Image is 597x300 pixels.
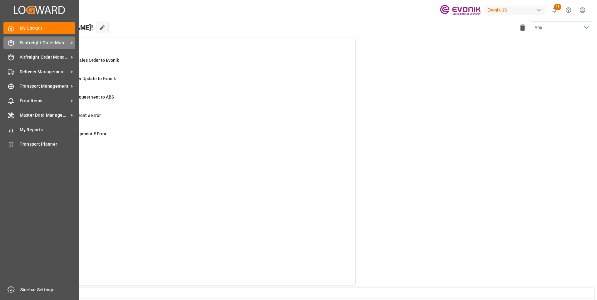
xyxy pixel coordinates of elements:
button: Help Center [561,3,575,17]
span: Error Sales Order Update to Evonik [48,76,116,81]
span: Delivery Management [20,69,69,75]
div: Evonik US [485,6,545,15]
a: 1Error on Initial Sales Order to EvonikShipment [32,57,348,70]
a: My Reports [3,123,75,136]
a: 1TU : Pre-Leg Shipment # ErrorTransport Unit [32,131,348,144]
span: 18 [554,4,561,10]
a: 1Pending Bkg Request sent to ABSShipment [32,94,348,107]
span: Transport Management [20,83,69,90]
button: open menu [530,22,592,33]
button: Evonik US [485,4,547,16]
span: Error Items [20,98,69,104]
a: 0Error Sales Order Update to EvonikShipment [32,75,348,89]
a: Transport Planner [3,138,75,150]
span: My Cockpit [20,25,76,31]
a: 4Main-Leg Shipment # ErrorShipment [32,112,348,125]
span: Hello [PERSON_NAME]! [26,22,93,33]
button: show 18 new notifications [547,3,561,17]
span: Seafreight Order Management [20,40,69,46]
img: Evonik-brand-mark-Deep-Purple-RGB.jpeg_1700498283.jpeg [440,5,481,16]
span: Airfreight Order Management [20,54,69,60]
a: My Cockpit [3,22,75,34]
span: Apu [535,24,542,31]
span: Pending Bkg Request sent to ABS [48,94,114,99]
span: Sidebar Settings [20,287,76,293]
span: My Reports [20,127,76,133]
span: Error on Initial Sales Order to Evonik [48,58,119,63]
span: Master Data Management [20,112,69,119]
span: Transport Planner [20,141,76,148]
